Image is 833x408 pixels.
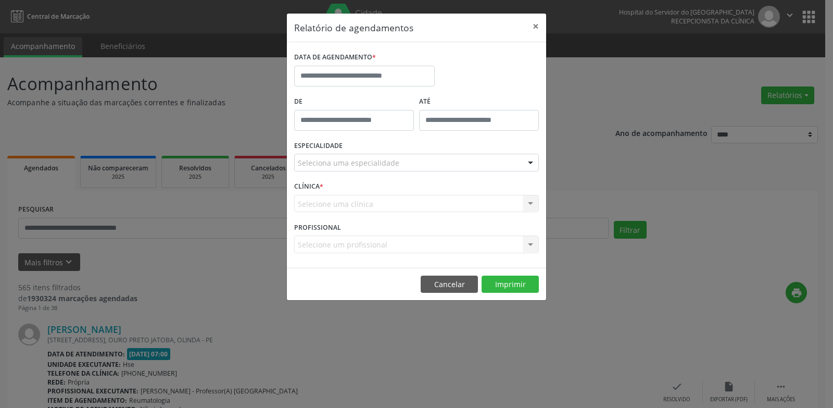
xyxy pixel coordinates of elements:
label: De [294,94,414,110]
span: Seleciona uma especialidade [298,157,399,168]
label: ATÉ [419,94,539,110]
button: Cancelar [421,276,478,293]
label: CLÍNICA [294,179,323,195]
label: DATA DE AGENDAMENTO [294,50,376,66]
label: ESPECIALIDADE [294,138,343,154]
button: Close [525,14,546,39]
button: Imprimir [482,276,539,293]
h5: Relatório de agendamentos [294,21,413,34]
label: PROFISSIONAL [294,219,341,236]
